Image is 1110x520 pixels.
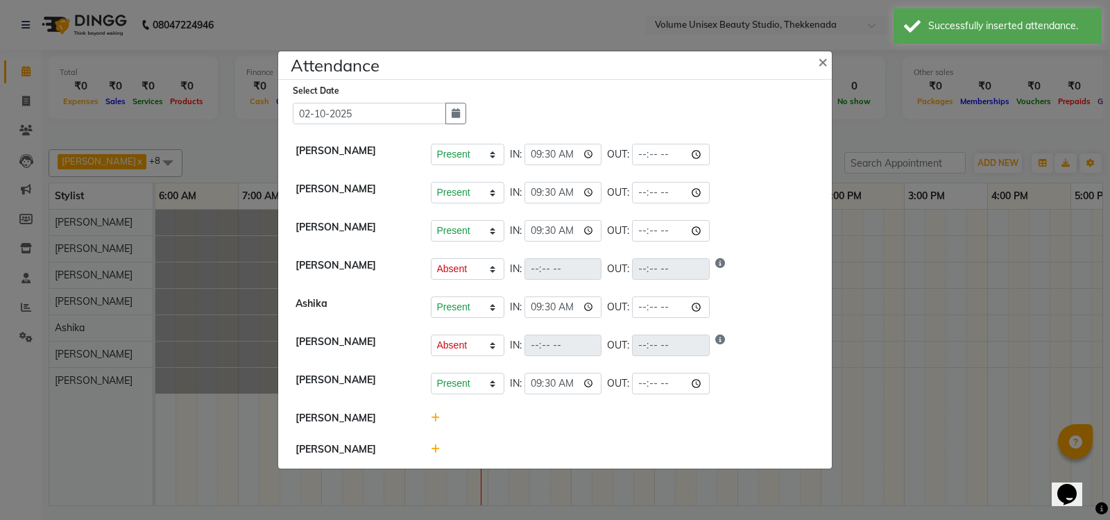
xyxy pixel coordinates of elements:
i: Show reason [715,258,725,280]
button: Close [807,42,842,81]
span: OUT: [607,338,629,353]
div: [PERSON_NAME] [285,411,420,426]
span: OUT: [607,224,629,238]
div: Ashika [285,296,420,318]
span: IN: [510,262,522,276]
span: IN: [510,185,522,200]
div: [PERSON_NAME] [285,442,420,457]
label: Select Date [293,85,339,97]
iframe: chat widget [1052,464,1096,506]
span: OUT: [607,262,629,276]
div: [PERSON_NAME] [285,258,420,280]
div: [PERSON_NAME] [285,373,420,394]
h4: Attendance [291,53,379,78]
span: OUT: [607,376,629,391]
span: OUT: [607,147,629,162]
span: IN: [510,300,522,314]
i: Show reason [715,335,725,356]
div: Successfully inserted attendance. [928,19,1091,33]
span: OUT: [607,185,629,200]
span: × [818,51,828,72]
span: IN: [510,338,522,353]
div: [PERSON_NAME] [285,220,420,242]
span: IN: [510,147,522,162]
div: [PERSON_NAME] [285,335,420,356]
input: Select date [293,103,446,124]
span: IN: [510,376,522,391]
span: OUT: [607,300,629,314]
div: [PERSON_NAME] [285,182,420,203]
div: [PERSON_NAME] [285,144,420,165]
span: IN: [510,224,522,238]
